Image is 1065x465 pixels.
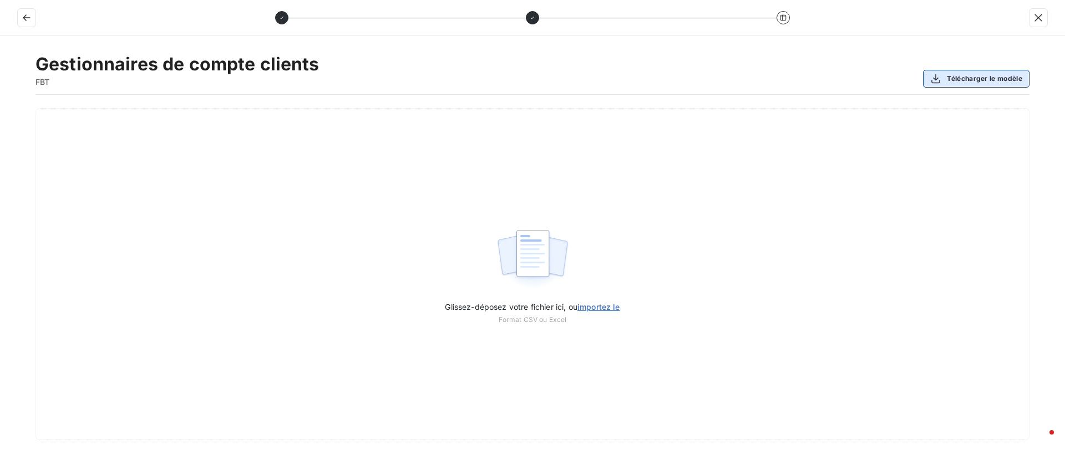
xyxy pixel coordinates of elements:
span: Format CSV ou Excel [499,315,567,325]
span: importez le [577,302,620,311]
span: Glissez-déposez votre fichier ici, ou [445,302,620,311]
iframe: Intercom live chat [1027,427,1054,454]
h2: Gestionnaires de compte clients [35,53,319,75]
img: illustration [496,223,570,294]
span: FBT [35,76,319,88]
button: Télécharger le modèle [923,70,1029,88]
